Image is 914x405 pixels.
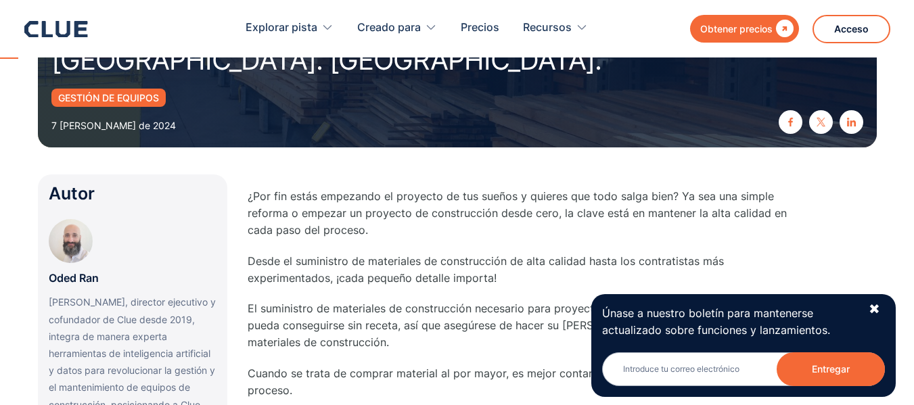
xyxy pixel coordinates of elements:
div: Recursos [523,7,588,49]
input: Introduce tu correo electrónico [602,352,885,386]
img: Icono X de Twitter [817,118,825,126]
img: icono de LinkedIn [847,118,856,126]
font: Precios [461,20,499,34]
font: Cuando se trata de comprar material al por mayor, es mejor contar con un proveedor que le facilit... [248,366,772,397]
font: 7 [PERSON_NAME] de 2024 [51,120,176,131]
font: Creado para [357,20,421,34]
a: Obtener precios [690,15,799,43]
font: Autor [49,183,95,204]
font:  [776,20,794,37]
font: Recursos [523,20,572,34]
font: Oded Ran [49,271,99,285]
font: ¿Por fin estás empezando el proyecto de tus sueños y quieres que todo salga bien? Ya sea una simp... [248,189,787,237]
a: Gestión de equipos [51,89,166,107]
font: actualizado sobre funciones y lanzamientos. [602,323,830,337]
a: Acceso [813,15,890,43]
div: Creado para [357,7,437,49]
a: Precios [461,7,499,49]
font: Desde el suministro de materiales de construcción de alta calidad hasta los contratistas más expe... [248,254,724,285]
font: ✖ [869,301,880,317]
font: Entregar [812,363,850,375]
font: Obtener precios [700,23,773,34]
img: Oded Ran [49,219,93,263]
font: El suministro de materiales de construcción necesario para proyectos de construcción no es algo q... [248,302,777,349]
font: Gestión de equipos [58,92,159,103]
img: icono de Facebook [786,118,795,126]
div: Explorar pista [246,7,334,49]
font: Acceso [834,23,869,34]
font: Únase a nuestro boletín para mantenerse [602,306,813,320]
button: Entregar [777,352,885,386]
font: Explorar pista [246,20,317,34]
